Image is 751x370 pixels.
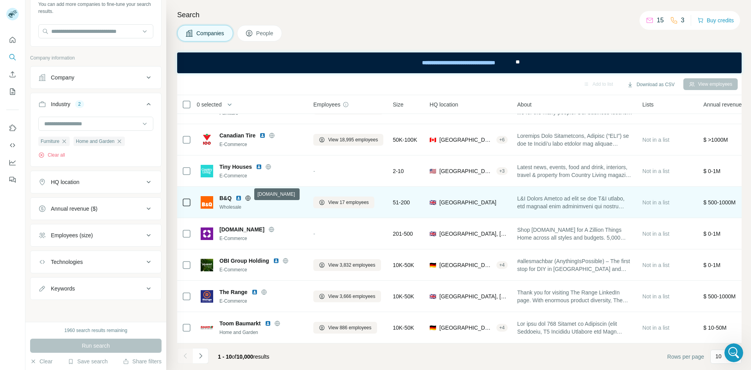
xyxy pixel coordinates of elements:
[12,250,18,256] button: Emoji picker
[137,3,151,17] div: Close
[219,266,304,273] div: E-Commerce
[219,141,304,148] div: E-Commerce
[219,204,304,211] div: Wholesale
[703,293,736,300] span: $ 500-1000M
[31,199,161,218] button: Annual revenue ($)
[219,163,252,171] span: Tiny Houses
[328,199,369,206] span: View 17 employees
[177,52,742,73] iframe: Banner
[6,33,19,47] button: Quick start
[6,223,150,258] div: FinAI says…
[6,106,150,224] div: FinAI says…
[201,165,213,177] img: Logo of Tiny Houses
[193,348,208,364] button: Navigate to next page
[219,257,269,265] span: OBI Group Holding
[517,132,633,148] span: Loremips Dolo Sitametcons, Adipisc (“ELI”) se doe te Incidi’u labo etdolor mag aliquae adminimve....
[65,327,128,334] div: 1960 search results remaining
[13,15,122,38] div: I'm Fin - your digital sidekick. Some call me the Yoda of surfing—wise, quick, and totally stoked...
[393,261,414,269] span: 10K-50K
[703,262,720,268] span: $ 0-1M
[439,292,508,300] span: [GEOGRAPHIC_DATA], [GEOGRAPHIC_DATA]|[GEOGRAPHIC_DATA]|[GEOGRAPHIC_DATA] ([GEOGRAPHIC_DATA])|[GEO...
[6,43,128,68] div: What brings you here [DATE]? Something I can help with?
[517,101,532,108] span: About
[28,75,150,99] div: Can Surfe connect to Sharepoint as CRM?
[68,357,108,365] button: Save search
[177,9,742,20] h4: Search
[496,324,508,331] div: + 4
[429,199,436,206] span: 🇬🇧
[642,262,669,268] span: Not in a list
[496,262,508,269] div: + 4
[642,101,654,108] span: Lists
[703,137,728,143] span: $ >1000M
[703,168,720,174] span: $ 0-1M
[232,354,237,360] span: of
[724,343,743,362] iframe: Intercom live chat
[429,261,436,269] span: 🇩🇪
[219,288,248,296] span: The Range
[393,167,404,175] span: 2-10
[6,3,128,43] div: I'm Fin - your digital sidekick. Some call me the Yoda of surfing—wise, quick, and totally stoked...
[715,352,722,360] p: 10
[6,50,19,64] button: Search
[667,353,704,361] span: Rows per page
[50,250,56,256] button: Start recording
[5,3,20,18] button: go back
[31,253,161,271] button: Technologies
[496,168,508,175] div: + 3
[37,250,43,256] button: Upload attachment
[6,138,19,152] button: Use Surfe API
[517,195,633,210] span: L&I Dolors Ametco ad elit se doe T&I utlabo, etd magnaal enim adminimveni qui nostru exerci ullam...
[265,320,271,327] img: LinkedIn logo
[657,16,664,25] p: 15
[328,324,372,331] span: View 886 employees
[6,106,150,223] div: SharePoint isn't among our direct CRM integrations. We currently support HubSpot, Salesforce, Pip...
[252,289,258,295] img: LinkedIn logo
[6,67,19,81] button: Enrich CSV
[439,230,508,238] span: [GEOGRAPHIC_DATA], [GEOGRAPHIC_DATA]
[51,205,97,213] div: Annual revenue ($)
[219,194,232,202] span: B&Q
[393,324,414,332] span: 10K-50K
[439,136,493,144] span: [GEOGRAPHIC_DATA], [GEOGRAPHIC_DATA]
[30,357,52,365] button: Clear
[642,137,669,143] span: Not in a list
[439,261,493,269] span: [GEOGRAPHIC_DATA], [GEOGRAPHIC_DATA]
[218,354,269,360] span: results
[313,168,315,174] span: -
[429,324,436,332] span: 🇩🇪
[219,226,264,233] span: [DOMAIN_NAME]
[256,164,262,170] img: LinkedIn logo
[51,178,79,186] div: HQ location
[201,259,213,271] img: Logo of OBI Group Holding
[429,101,458,108] span: HQ location
[697,15,734,26] button: Buy credits
[6,223,112,240] div: Is that what you were looking for?
[393,101,403,108] span: Size
[13,187,144,218] div: While the Google Sheets integration has some limitations compared to our full CRM features, it's ...
[38,152,65,159] button: Clear all
[219,235,304,242] div: E-Commerce
[108,127,114,133] a: Source reference 10774243:
[622,79,680,90] button: Download as CSV
[25,250,31,256] button: Gif picker
[313,101,340,108] span: Employees
[6,3,150,43] div: FinAI says…
[7,234,150,247] textarea: Message…
[75,101,84,108] div: 2
[313,291,381,302] button: View 3,666 employees
[393,230,413,238] span: 201-500
[13,228,106,236] div: Is that what you were looking for?
[6,75,150,106] div: krzysztof.dybus@andrewex.com says…
[31,226,161,245] button: Employees (size)
[703,325,726,331] span: $ 10-50M
[429,167,436,175] span: 🇺🇸
[13,137,144,184] div: However, you can still use Surfe by connecting through Google Sheets! This lets you continue usin...
[6,155,19,170] button: Dashboard
[197,101,222,108] span: 0 selected
[31,173,161,191] button: HQ location
[328,293,375,300] span: View 3,666 employees
[393,199,410,206] span: 51-200
[429,230,436,238] span: 🇬🇧
[703,101,742,108] span: Annual revenue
